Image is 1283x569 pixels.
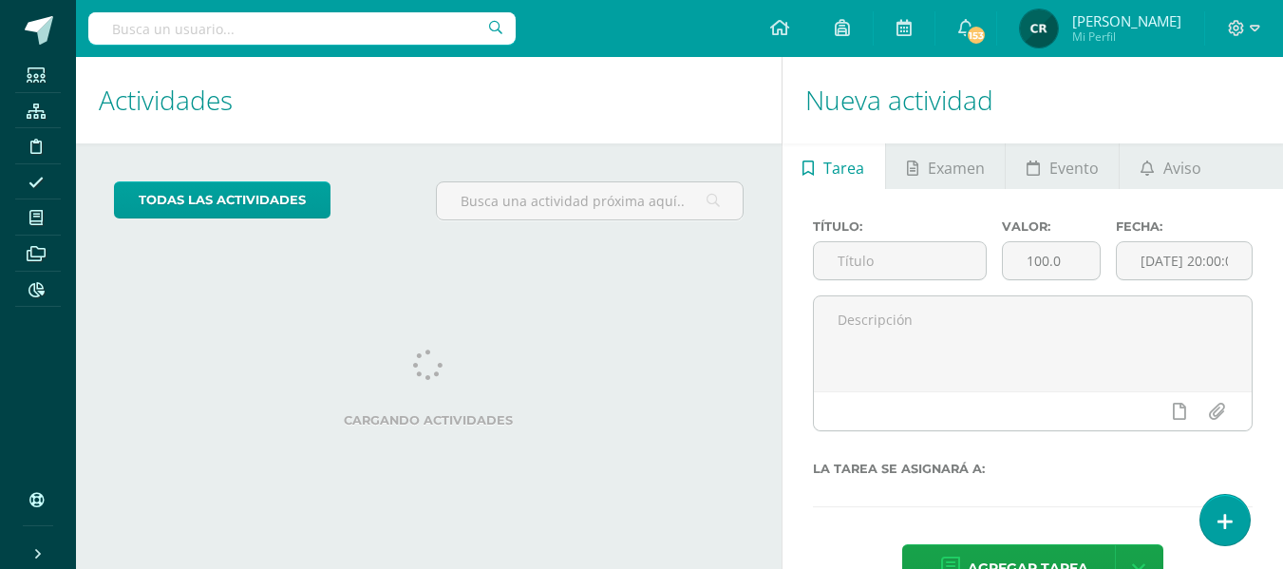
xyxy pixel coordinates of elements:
img: 19436fc6d9716341a8510cf58c6830a2.png [1020,9,1058,47]
label: Título: [813,219,988,234]
span: Examen [928,145,985,191]
label: Cargando actividades [114,413,744,427]
a: Aviso [1120,143,1221,189]
a: Evento [1006,143,1119,189]
span: Aviso [1163,145,1201,191]
span: Mi Perfil [1072,28,1181,45]
label: Valor: [1002,219,1101,234]
a: Tarea [783,143,885,189]
input: Fecha de entrega [1117,242,1252,279]
span: Evento [1049,145,1099,191]
span: 153 [966,25,987,46]
span: [PERSON_NAME] [1072,11,1181,30]
input: Busca una actividad próxima aquí... [437,182,742,219]
span: Tarea [823,145,864,191]
a: Examen [886,143,1005,189]
label: La tarea se asignará a: [813,462,1253,476]
label: Fecha: [1116,219,1253,234]
a: todas las Actividades [114,181,330,218]
h1: Nueva actividad [805,57,1260,143]
input: Título [814,242,987,279]
h1: Actividades [99,57,759,143]
input: Puntos máximos [1003,242,1100,279]
input: Busca un usuario... [88,12,516,45]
